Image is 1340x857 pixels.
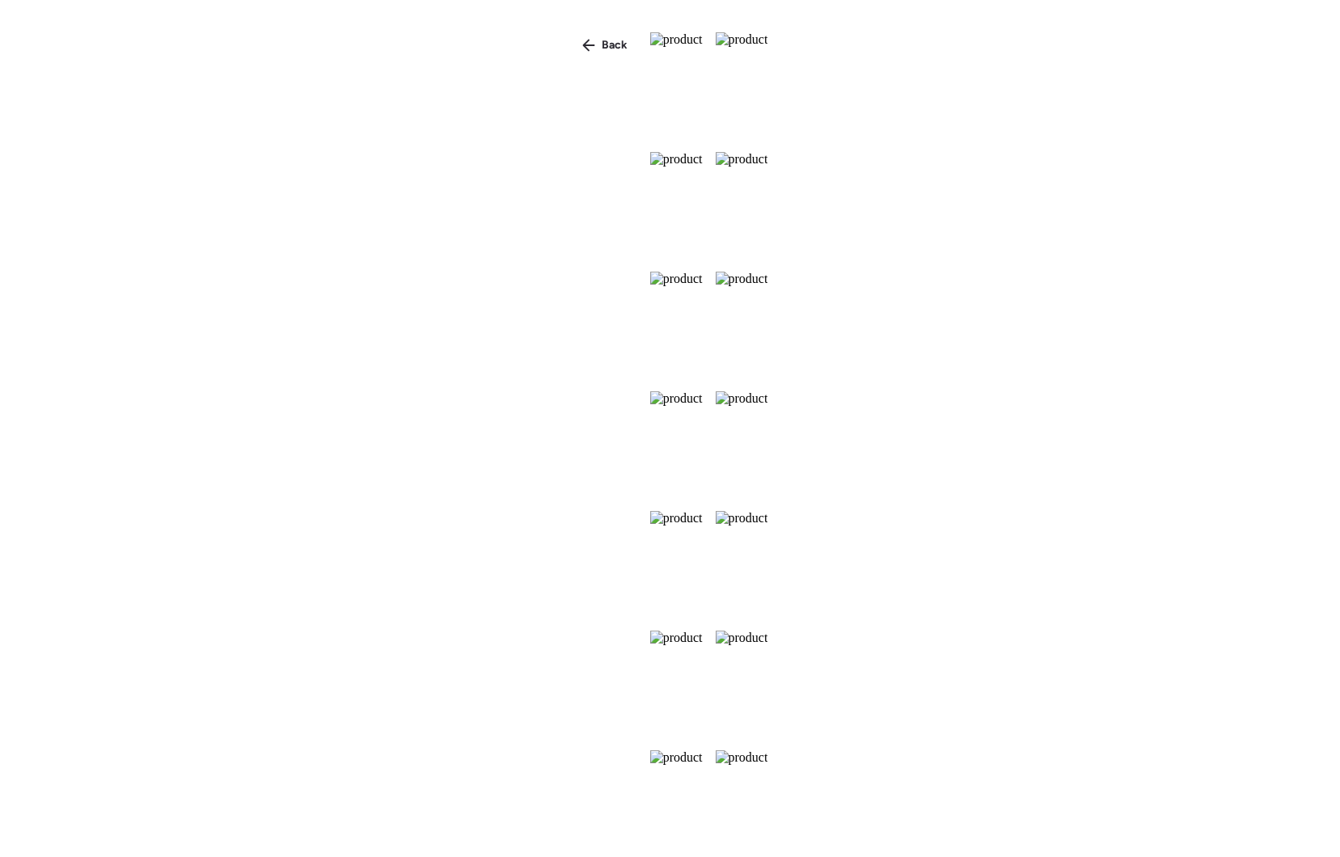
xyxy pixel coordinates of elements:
[716,32,768,139] img: product
[716,391,768,498] img: product
[716,750,768,857] img: product
[650,631,703,737] img: product
[650,152,703,259] img: product
[602,37,628,53] span: Back
[716,272,768,378] img: product
[650,272,703,378] img: product
[650,511,703,618] img: product
[716,511,768,618] img: product
[650,32,703,139] img: product
[716,631,768,737] img: product
[650,391,703,498] img: product
[716,152,768,259] img: product
[650,750,703,857] img: product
